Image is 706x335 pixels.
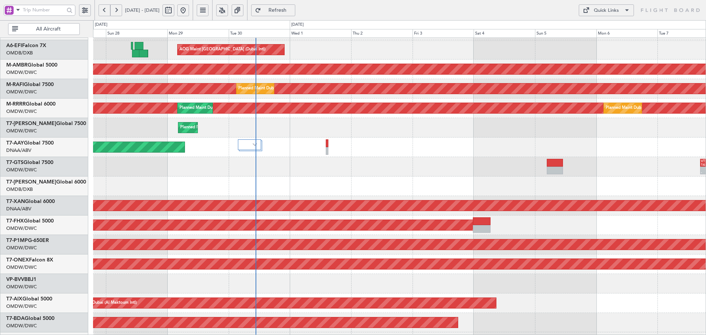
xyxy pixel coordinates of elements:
[6,82,24,87] span: M-RAFI
[6,238,49,243] a: T7-P1MPG-650ER
[6,101,56,107] a: M-RRRRGlobal 6000
[229,29,290,38] div: Tue 30
[606,103,678,114] div: Planned Maint Dubai (Al Maktoum Intl)
[19,26,77,32] span: All Aircraft
[6,140,24,146] span: T7-AAY
[6,264,37,271] a: OMDW/DWC
[6,160,53,165] a: T7-GTSGlobal 7500
[6,160,24,165] span: T7-GTS
[179,44,265,55] div: AOG Maint [GEOGRAPHIC_DATA] (Dubai Intl)
[167,29,229,38] div: Mon 29
[6,50,33,56] a: OMDB/DXB
[351,29,413,38] div: Thu 2
[6,179,86,185] a: T7-[PERSON_NAME]Global 6000
[6,316,25,321] span: T7-BDA
[263,8,293,13] span: Refresh
[238,83,311,94] div: Planned Maint Dubai (Al Maktoum Intl)
[6,140,54,146] a: T7-AAYGlobal 7500
[474,29,535,38] div: Sat 4
[596,29,658,38] div: Mon 6
[6,82,54,87] a: M-RAFIGlobal 7500
[6,238,28,243] span: T7-P1MP
[6,186,33,193] a: OMDB/DXB
[6,147,31,154] a: DNAA/ABV
[6,218,54,224] a: T7-FHXGlobal 5000
[23,4,64,15] input: Trip Number
[6,296,52,302] a: T7-AIXGlobal 5000
[6,245,37,251] a: OMDW/DWC
[180,122,253,133] div: Planned Maint Dubai (Al Maktoum Intl)
[6,303,37,310] a: OMDW/DWC
[6,316,54,321] a: T7-BDAGlobal 5000
[413,29,474,38] div: Fri 3
[6,121,56,126] span: T7-[PERSON_NAME]
[6,89,37,95] a: OMDW/DWC
[179,103,252,114] div: Planned Maint Dubai (Al Maktoum Intl)
[106,29,167,38] div: Sun 28
[6,179,56,185] span: T7-[PERSON_NAME]
[6,167,37,173] a: OMDW/DWC
[95,22,107,28] div: [DATE]
[6,121,86,126] a: T7-[PERSON_NAME]Global 7500
[291,22,304,28] div: [DATE]
[8,23,80,35] button: All Aircraft
[6,322,37,329] a: OMDW/DWC
[535,29,596,38] div: Sun 5
[253,143,257,146] img: arrow-gray.svg
[6,69,37,76] a: OMDW/DWC
[6,284,37,290] a: OMDW/DWC
[6,43,46,48] a: A6-EFIFalcon 7X
[6,63,57,68] a: M-AMBRGlobal 5000
[6,257,53,263] a: T7-ONEXFalcon 8X
[6,225,37,232] a: OMDW/DWC
[290,29,351,38] div: Wed 1
[6,43,22,48] span: A6-EFI
[579,4,634,16] button: Quick Links
[6,277,24,282] span: VP-BVV
[6,199,25,204] span: T7-XAN
[6,218,24,224] span: T7-FHX
[6,199,55,204] a: T7-XANGlobal 6000
[125,7,160,14] span: [DATE] - [DATE]
[64,297,137,309] div: Planned Maint Dubai (Al Maktoum Intl)
[6,277,36,282] a: VP-BVVBBJ1
[6,63,28,68] span: M-AMBR
[251,4,295,16] button: Refresh
[6,296,22,302] span: T7-AIX
[6,128,37,134] a: OMDW/DWC
[6,101,26,107] span: M-RRRR
[6,257,29,263] span: T7-ONEX
[594,7,619,14] div: Quick Links
[6,108,37,115] a: OMDW/DWC
[6,206,31,212] a: DNAA/ABV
